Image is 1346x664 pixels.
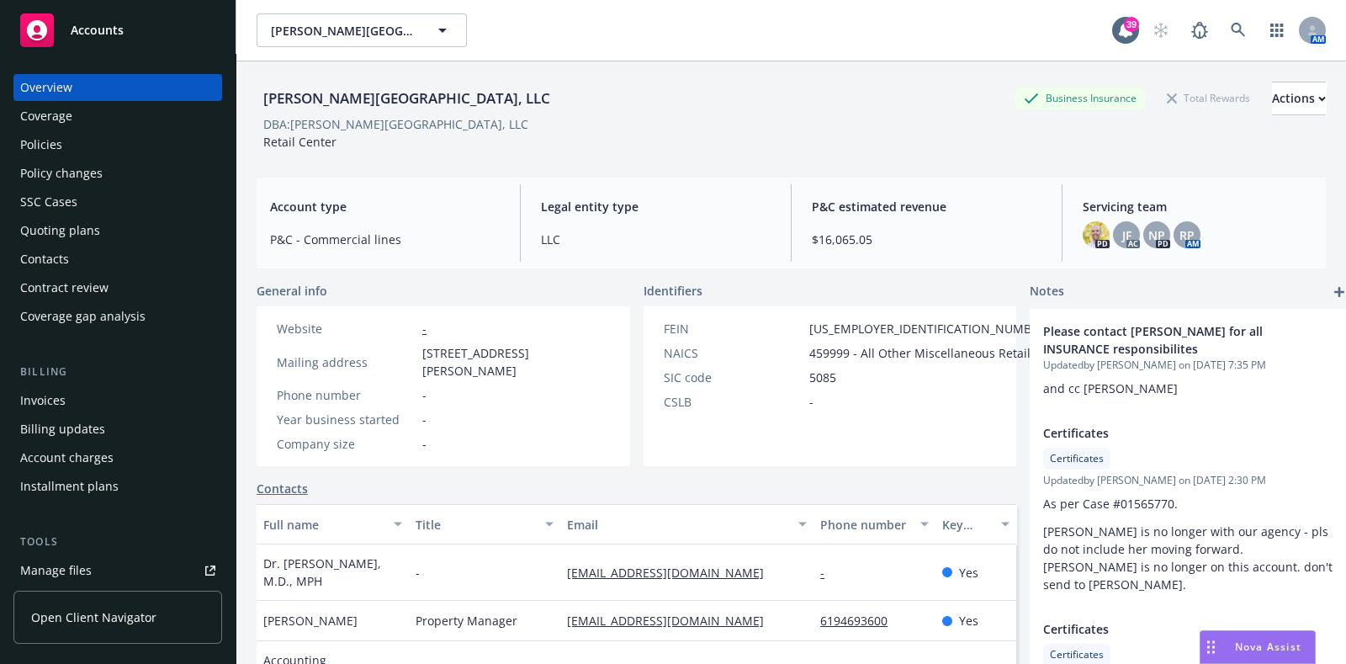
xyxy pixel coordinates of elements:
[263,115,528,133] div: DBA: [PERSON_NAME][GEOGRAPHIC_DATA], LLC
[20,74,72,101] div: Overview
[13,74,222,101] a: Overview
[20,103,72,130] div: Coverage
[1200,631,1221,663] div: Drag to move
[409,504,561,544] button: Title
[263,516,384,534] div: Full name
[809,320,1050,337] span: [US_EMPLOYER_IDENTIFICATION_NUMBER]
[20,246,69,273] div: Contacts
[257,282,327,300] span: General info
[257,88,557,109] div: [PERSON_NAME][GEOGRAPHIC_DATA], LLC
[13,217,222,244] a: Quoting plans
[20,444,114,471] div: Account charges
[1050,647,1104,662] span: Certificates
[13,7,222,54] a: Accounts
[13,416,222,443] a: Billing updates
[1260,13,1294,47] a: Switch app
[541,198,771,215] span: Legal entity type
[257,504,409,544] button: Full name
[71,24,124,37] span: Accounts
[1043,424,1292,442] span: Certificates
[13,274,222,301] a: Contract review
[1043,620,1292,638] span: Certificates
[812,231,1041,248] span: $16,065.05
[416,564,420,582] span: -
[422,344,610,380] span: [STREET_ADDRESS][PERSON_NAME]
[20,217,100,244] div: Quoting plans
[422,321,427,337] a: -
[942,516,991,534] div: Key contact
[13,473,222,500] a: Installment plans
[820,565,838,581] a: -
[1043,473,1336,488] span: Updated by [PERSON_NAME] on [DATE] 2:30 PM
[20,189,77,215] div: SSC Cases
[541,231,771,248] span: LLC
[959,612,978,629] span: Yes
[277,320,416,337] div: Website
[1043,523,1336,593] p: [PERSON_NAME] is no longer with our agency - pls do not include her moving forward. [PERSON_NAME]...
[20,473,119,500] div: Installment plans
[20,303,146,330] div: Coverage gap analysis
[416,516,536,534] div: Title
[257,480,308,497] a: Contacts
[263,612,358,629] span: [PERSON_NAME]
[1235,640,1301,654] span: Nova Assist
[664,393,803,411] div: CSLB
[1158,88,1259,109] div: Total Rewards
[20,557,92,584] div: Manage files
[1083,198,1312,215] span: Servicing team
[664,369,803,386] div: SIC code
[644,282,702,300] span: Identifiers
[270,198,500,215] span: Account type
[277,386,416,404] div: Phone number
[20,274,109,301] div: Contract review
[20,131,62,158] div: Policies
[1050,451,1104,466] span: Certificates
[813,504,935,544] button: Phone number
[567,516,788,534] div: Email
[20,416,105,443] div: Billing updates
[13,189,222,215] a: SSC Cases
[13,131,222,158] a: Policies
[13,246,222,273] a: Contacts
[1272,82,1326,114] div: Actions
[1122,226,1131,244] span: JF
[13,160,222,187] a: Policy changes
[1200,630,1316,664] button: Nova Assist
[935,504,1016,544] button: Key contact
[277,435,416,453] div: Company size
[664,320,803,337] div: FEIN
[1183,13,1216,47] a: Report a Bug
[270,231,500,248] span: P&C - Commercial lines
[809,393,813,411] span: -
[567,613,777,629] a: [EMAIL_ADDRESS][DOMAIN_NAME]
[1043,322,1292,358] span: Please contact [PERSON_NAME] for all INSURANCE responsibilites
[13,534,222,550] div: Tools
[1179,226,1195,244] span: RP
[20,387,66,414] div: Invoices
[263,134,336,150] span: Retail Center
[31,608,156,626] span: Open Client Navigator
[1144,13,1178,47] a: Start snowing
[277,411,416,428] div: Year business started
[820,516,909,534] div: Phone number
[1043,358,1336,373] span: Updated by [PERSON_NAME] on [DATE] 7:35 PM
[959,564,978,582] span: Yes
[560,504,813,544] button: Email
[13,557,222,584] a: Manage files
[1015,88,1145,109] div: Business Insurance
[1030,282,1064,302] span: Notes
[13,364,222,380] div: Billing
[263,555,402,590] span: Dr. [PERSON_NAME], M.D., MPH
[1148,226,1165,244] span: NP
[809,344,1048,362] span: 459999 - All Other Miscellaneous Retailers
[567,565,777,581] a: [EMAIL_ADDRESS][DOMAIN_NAME]
[277,353,416,371] div: Mailing address
[422,411,427,428] span: -
[664,344,803,362] div: NAICS
[1083,221,1110,248] img: photo
[13,103,222,130] a: Coverage
[20,160,103,187] div: Policy changes
[13,303,222,330] a: Coverage gap analysis
[257,13,467,47] button: [PERSON_NAME][GEOGRAPHIC_DATA], LLC
[1221,13,1255,47] a: Search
